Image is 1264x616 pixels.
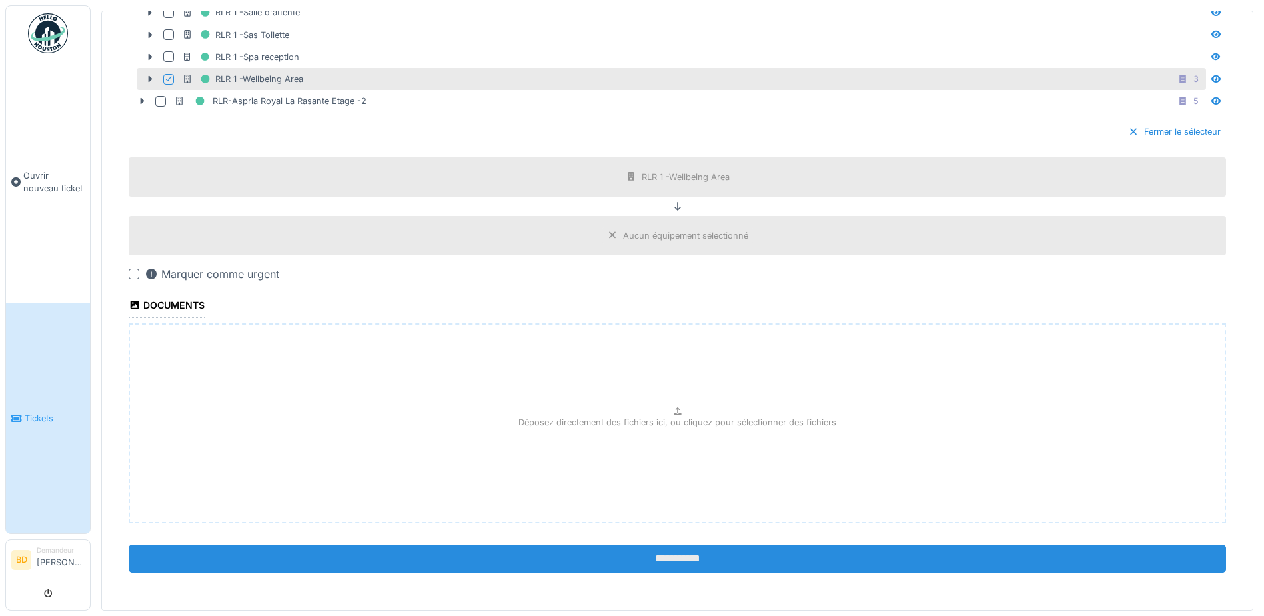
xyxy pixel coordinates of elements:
[182,49,299,65] div: RLR 1 -Spa reception
[1123,123,1226,141] div: Fermer le sélecteur
[182,4,300,21] div: RLR 1 -Salle d'attente
[28,13,68,53] img: Badge_color-CXgf-gQk.svg
[642,171,730,183] div: RLR 1 -Wellbeing Area
[623,229,748,242] div: Aucun équipement sélectionné
[1193,73,1199,85] div: 3
[145,266,279,282] div: Marquer comme urgent
[11,545,85,577] a: BD Demandeur[PERSON_NAME]
[129,295,205,318] div: Documents
[6,303,90,533] a: Tickets
[182,27,289,43] div: RLR 1 -Sas Toilette
[23,169,85,195] span: Ouvrir nouveau ticket
[518,416,836,429] p: Déposez directement des fichiers ici, ou cliquez pour sélectionner des fichiers
[182,71,303,87] div: RLR 1 -Wellbeing Area
[37,545,85,555] div: Demandeur
[11,550,31,570] li: BD
[1193,95,1199,107] div: 5
[6,61,90,303] a: Ouvrir nouveau ticket
[25,412,85,425] span: Tickets
[37,545,85,574] li: [PERSON_NAME]
[174,93,366,109] div: RLR-Aspria Royal La Rasante Etage -2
